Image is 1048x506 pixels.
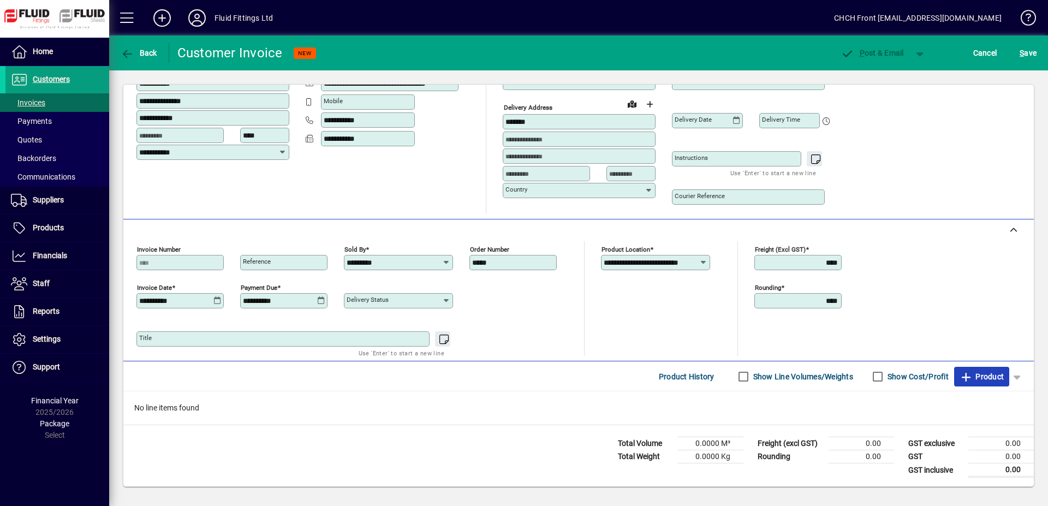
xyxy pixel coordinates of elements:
[751,371,853,382] label: Show Line Volumes/Weights
[654,367,719,386] button: Product History
[33,307,59,315] span: Reports
[641,96,658,113] button: Choose address
[33,279,50,288] span: Staff
[123,391,1034,425] div: No line items found
[298,50,312,57] span: NEW
[33,75,70,84] span: Customers
[121,49,157,57] span: Back
[139,334,152,342] mat-label: Title
[5,270,109,297] a: Staff
[470,246,509,253] mat-label: Order number
[33,223,64,232] span: Products
[5,354,109,381] a: Support
[970,43,1000,63] button: Cancel
[177,44,283,62] div: Customer Invoice
[623,95,641,112] a: View on map
[180,8,215,28] button: Profile
[885,371,949,382] label: Show Cost/Profit
[968,437,1034,450] td: 0.00
[829,450,894,463] td: 0.00
[960,368,1004,385] span: Product
[5,38,109,66] a: Home
[5,130,109,149] a: Quotes
[755,246,806,253] mat-label: Freight (excl GST)
[1020,49,1024,57] span: S
[145,8,180,28] button: Add
[5,215,109,242] a: Products
[659,368,714,385] span: Product History
[11,117,52,126] span: Payments
[841,49,904,57] span: ost & Email
[968,450,1034,463] td: 0.00
[33,251,67,260] span: Financials
[241,284,277,291] mat-label: Payment due
[5,187,109,214] a: Suppliers
[1017,43,1039,63] button: Save
[973,44,997,62] span: Cancel
[602,246,650,253] mat-label: Product location
[755,284,781,291] mat-label: Rounding
[954,367,1009,386] button: Product
[752,450,829,463] td: Rounding
[243,258,271,265] mat-label: Reference
[678,450,743,463] td: 0.0000 Kg
[903,450,968,463] td: GST
[137,284,172,291] mat-label: Invoice date
[675,192,725,200] mat-label: Courier Reference
[752,437,829,450] td: Freight (excl GST)
[347,296,389,303] mat-label: Delivery status
[829,437,894,450] td: 0.00
[11,98,45,107] span: Invoices
[344,246,366,253] mat-label: Sold by
[359,347,444,359] mat-hint: Use 'Enter' to start a new line
[11,135,42,144] span: Quotes
[612,437,678,450] td: Total Volume
[5,326,109,353] a: Settings
[675,154,708,162] mat-label: Instructions
[40,419,69,428] span: Package
[903,463,968,477] td: GST inclusive
[31,396,79,405] span: Financial Year
[33,362,60,371] span: Support
[903,437,968,450] td: GST exclusive
[11,172,75,181] span: Communications
[612,450,678,463] td: Total Weight
[33,47,53,56] span: Home
[33,195,64,204] span: Suppliers
[5,298,109,325] a: Reports
[5,168,109,186] a: Communications
[137,246,181,253] mat-label: Invoice number
[324,97,343,105] mat-label: Mobile
[860,49,865,57] span: P
[33,335,61,343] span: Settings
[215,9,273,27] div: Fluid Fittings Ltd
[5,149,109,168] a: Backorders
[5,242,109,270] a: Financials
[835,43,909,63] button: Post & Email
[1013,2,1034,38] a: Knowledge Base
[762,116,800,123] mat-label: Delivery time
[678,437,743,450] td: 0.0000 M³
[730,166,816,179] mat-hint: Use 'Enter' to start a new line
[109,43,169,63] app-page-header-button: Back
[968,463,1034,477] td: 0.00
[834,9,1002,27] div: CHCH Front [EMAIL_ADDRESS][DOMAIN_NAME]
[505,186,527,193] mat-label: Country
[118,43,160,63] button: Back
[5,112,109,130] a: Payments
[11,154,56,163] span: Backorders
[1020,44,1037,62] span: ave
[675,116,712,123] mat-label: Delivery date
[5,93,109,112] a: Invoices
